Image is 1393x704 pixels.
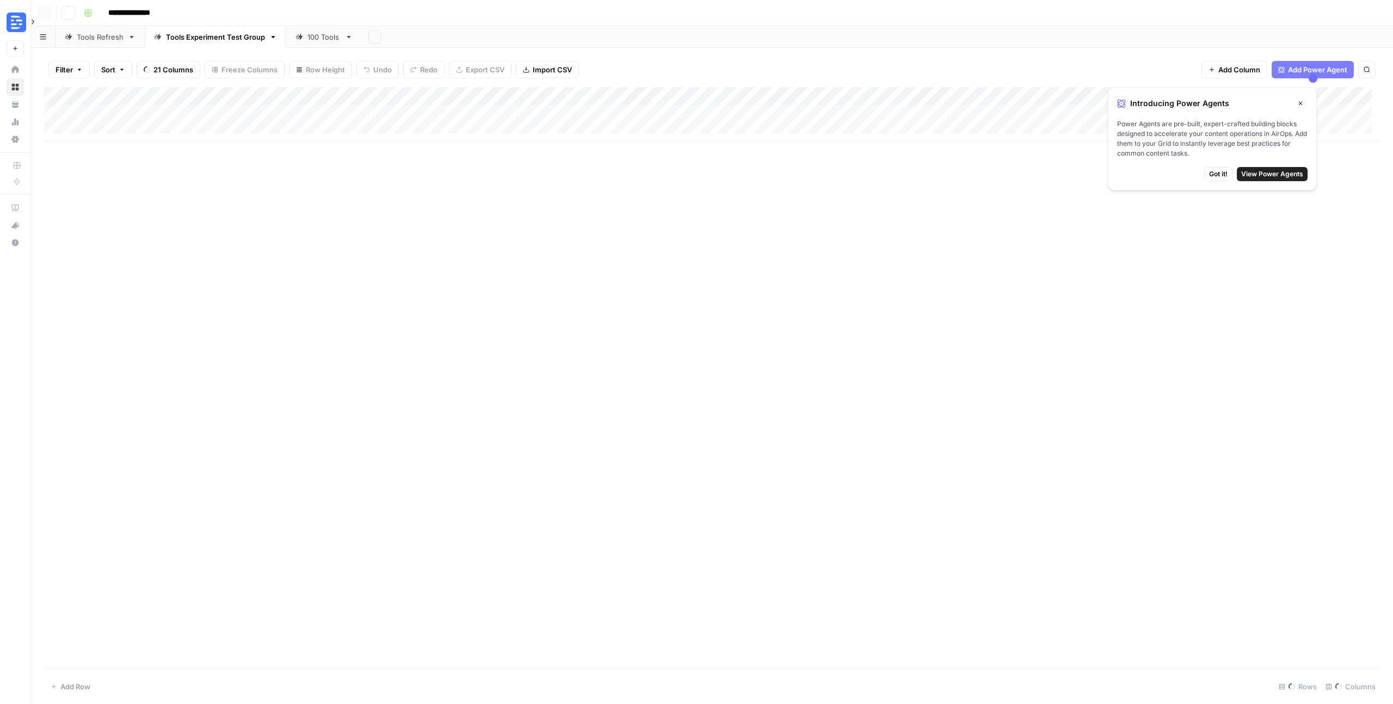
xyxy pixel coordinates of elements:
[533,64,572,75] span: Import CSV
[60,681,90,692] span: Add Row
[77,32,124,42] div: Tools Refresh
[373,64,392,75] span: Undo
[7,199,24,217] a: AirOps Academy
[307,32,341,42] div: 100 Tools
[1321,678,1380,695] div: Columns
[7,217,24,234] button: What's new?
[356,61,399,78] button: Undo
[1288,64,1347,75] span: Add Power Agent
[466,64,504,75] span: Export CSV
[153,64,193,75] span: 21 Columns
[306,64,345,75] span: Row Height
[7,217,23,233] div: What's new?
[289,61,352,78] button: Row Height
[1237,167,1308,181] button: View Power Agents
[166,32,265,42] div: Tools Experiment Test Group
[7,13,26,32] img: Descript Logo
[7,78,24,96] a: Browse
[403,61,445,78] button: Redo
[516,61,579,78] button: Import CSV
[94,61,132,78] button: Sort
[205,61,285,78] button: Freeze Columns
[449,61,511,78] button: Export CSV
[48,61,90,78] button: Filter
[145,26,286,48] a: Tools Experiment Test Group
[56,26,145,48] a: Tools Refresh
[1218,64,1260,75] span: Add Column
[1272,61,1354,78] button: Add Power Agent
[1241,169,1303,179] span: View Power Agents
[7,131,24,148] a: Settings
[1117,96,1308,110] div: Introducing Power Agents
[286,26,362,48] a: 100 Tools
[7,9,24,36] button: Workspace: Descript
[1204,167,1232,181] button: Got it!
[7,113,24,131] a: Usage
[221,64,278,75] span: Freeze Columns
[7,234,24,251] button: Help + Support
[101,64,115,75] span: Sort
[1209,169,1228,179] span: Got it!
[56,64,73,75] span: Filter
[44,678,97,695] button: Add Row
[420,64,437,75] span: Redo
[1274,678,1321,695] div: Rows
[137,61,200,78] button: 21 Columns
[7,61,24,78] a: Home
[1117,119,1308,158] span: Power Agents are pre-built, expert-crafted building blocks designed to accelerate your content op...
[1201,61,1267,78] button: Add Column
[7,96,24,113] a: Your Data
